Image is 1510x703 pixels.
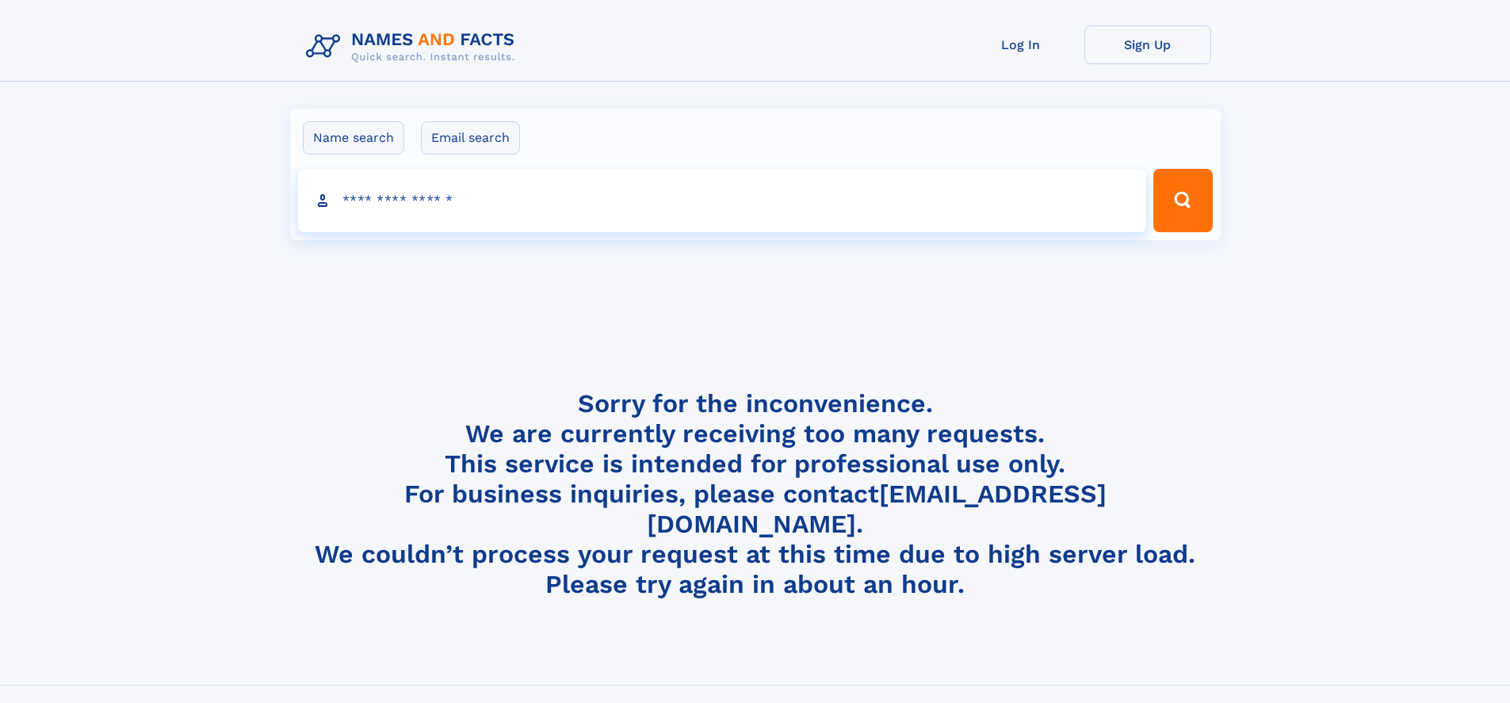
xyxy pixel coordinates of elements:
[300,25,528,68] img: Logo Names and Facts
[958,25,1084,64] a: Log In
[1084,25,1211,64] a: Sign Up
[647,479,1107,539] a: [EMAIL_ADDRESS][DOMAIN_NAME]
[300,388,1211,600] h4: Sorry for the inconvenience. We are currently receiving too many requests. This service is intend...
[1153,169,1212,232] button: Search Button
[303,121,404,155] label: Name search
[421,121,520,155] label: Email search
[298,169,1147,232] input: search input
